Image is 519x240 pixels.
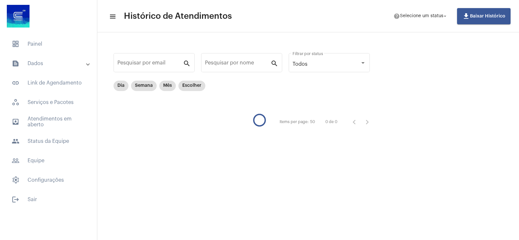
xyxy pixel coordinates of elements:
span: Configurações [6,172,91,188]
button: Selecione um status [390,10,452,23]
mat-icon: file_download [462,12,470,20]
mat-icon: help [393,13,400,19]
span: Histórico de Atendimentos [124,11,232,21]
mat-chip: Dia [114,81,128,91]
div: Items per page: [280,120,309,124]
span: Painel [6,36,91,52]
div: 0 de 0 [325,120,337,124]
mat-chip: Semana [131,81,157,91]
span: Atendimentos em aberto [6,114,91,130]
input: Pesquisar por nome [205,61,271,67]
mat-icon: sidenav icon [12,118,19,126]
mat-icon: sidenav icon [12,196,19,203]
span: Baixar Histórico [462,14,505,18]
mat-icon: search [183,59,191,67]
mat-panel-title: Dados [12,60,87,67]
mat-expansion-panel-header: sidenav iconDados [4,56,97,71]
img: d4669ae0-8c07-2337-4f67-34b0df7f5ae4.jpeg [5,3,31,29]
span: Link de Agendamento [6,75,91,91]
mat-icon: sidenav icon [12,79,19,87]
mat-icon: sidenav icon [12,157,19,165]
mat-icon: sidenav icon [12,60,19,67]
span: sidenav icon [12,40,19,48]
mat-chip: Escolher [178,81,205,91]
span: Sair [6,192,91,207]
mat-chip: Mês [159,81,176,91]
mat-icon: arrow_drop_down [442,13,448,19]
span: Todos [293,62,308,67]
span: sidenav icon [12,98,19,106]
button: Página anterior [348,116,361,129]
input: Pesquisar por email [117,61,183,67]
span: Serviços e Pacotes [6,95,91,110]
span: Selecione um status [400,14,443,18]
button: Baixar Histórico [457,8,511,24]
mat-icon: sidenav icon [12,137,19,145]
div: 50 [310,120,315,124]
span: Status da Equipe [6,133,91,149]
button: Próxima página [361,116,374,129]
mat-icon: search [271,59,278,67]
mat-icon: sidenav icon [109,13,115,20]
span: sidenav icon [12,176,19,184]
span: Equipe [6,153,91,168]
